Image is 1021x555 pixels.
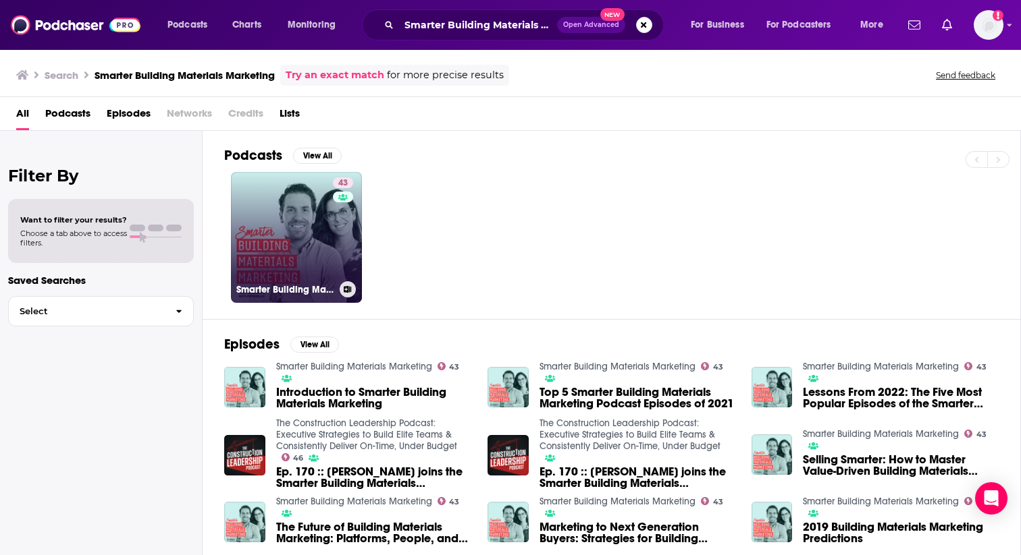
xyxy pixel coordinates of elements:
[280,103,300,130] a: Lists
[488,502,529,543] img: Marketing to Next Generation Buyers: Strategies for Building Materials Brands
[974,10,1003,40] span: Logged in as ryanmason4
[701,362,723,370] a: 43
[540,521,735,544] a: Marketing to Next Generation Buyers: Strategies for Building Materials Brands
[803,454,999,477] span: Selling Smarter: How to Master Value-Driven Building Materials Sales
[803,496,959,507] a: Smarter Building Materials Marketing
[290,337,339,353] button: View All
[9,307,165,316] span: Select
[288,16,336,34] span: Monitoring
[563,22,619,28] span: Open Advanced
[338,177,348,190] span: 43
[232,16,261,34] span: Charts
[540,496,696,507] a: Smarter Building Materials Marketing
[278,14,353,36] button: open menu
[937,13,958,36] a: Show notifications dropdown
[20,215,127,225] span: Want to filter your results?
[224,147,282,164] h2: Podcasts
[752,367,793,408] img: Lessons From 2022: The Five Most Popular Episodes of the Smarter Building Materials Marketing Pod...
[282,453,304,461] a: 46
[903,13,926,36] a: Show notifications dropdown
[557,17,625,33] button: Open AdvancedNew
[713,364,723,370] span: 43
[276,466,472,489] span: Ep. 170 :: [PERSON_NAME] joins the Smarter Building Materials Marketing Podcast with [PERSON_NAME...
[11,12,140,38] a: Podchaser - Follow, Share and Rate Podcasts
[540,386,735,409] a: Top 5 Smarter Building Materials Marketing Podcast Episodes of 2021
[276,417,457,452] a: The Construction Leadership Podcast: Executive Strategies to Build Elite Teams & Consistently Del...
[964,362,987,370] a: 43
[752,434,793,475] img: Selling Smarter: How to Master Value-Driven Building Materials Sales
[803,386,999,409] a: Lessons From 2022: The Five Most Popular Episodes of the Smarter Building Materials Marketing Pod...
[236,284,334,295] h3: Smarter Building Materials Marketing
[224,502,265,543] img: The Future of Building Materials Marketing: Platforms, People, and Possibilities
[964,497,987,505] a: 43
[681,14,761,36] button: open menu
[488,367,529,408] a: Top 5 Smarter Building Materials Marketing Podcast Episodes of 2021
[107,103,151,130] a: Episodes
[224,14,269,36] a: Charts
[167,103,212,130] span: Networks
[20,229,127,247] span: Choose a tab above to access filters.
[488,435,529,476] img: Ep. 170 :: Bradley joins the Smarter Building Materials Marketing Podcast with Zach Williams and ...
[45,103,90,130] a: Podcasts
[228,103,263,130] span: Credits
[803,361,959,372] a: Smarter Building Materials Marketing
[758,14,851,36] button: open menu
[438,362,460,370] a: 43
[224,336,339,353] a: EpisodesView All
[8,274,194,287] p: Saved Searches
[276,496,432,507] a: Smarter Building Materials Marketing
[276,466,472,489] a: Ep. 170 :: Bradley joins the Smarter Building Materials Marketing Podcast with Zach Williams and ...
[95,69,275,82] h3: Smarter Building Materials Marketing
[993,10,1003,21] svg: Add a profile image
[438,497,460,505] a: 43
[691,16,744,34] span: For Business
[293,148,342,164] button: View All
[276,386,472,409] a: Introduction to Smarter Building Materials Marketing
[803,521,999,544] a: 2019 Building Materials Marketing Predictions
[286,67,384,83] a: Try an exact match
[713,499,723,505] span: 43
[16,103,29,130] a: All
[752,502,793,543] img: 2019 Building Materials Marketing Predictions
[449,364,459,370] span: 43
[701,497,723,505] a: 43
[766,16,831,34] span: For Podcasters
[8,166,194,185] h2: Filter By
[231,172,362,303] a: 43Smarter Building Materials Marketing
[8,296,194,326] button: Select
[600,8,625,21] span: New
[293,455,303,461] span: 46
[540,361,696,372] a: Smarter Building Materials Marketing
[45,69,78,82] h3: Search
[449,499,459,505] span: 43
[158,14,225,36] button: open menu
[860,16,883,34] span: More
[540,466,735,489] span: Ep. 170 :: [PERSON_NAME] joins the Smarter Building Materials Marketing Podcast with [PERSON_NAME...
[224,367,265,408] img: Introduction to Smarter Building Materials Marketing
[276,361,432,372] a: Smarter Building Materials Marketing
[976,364,987,370] span: 43
[333,177,353,188] a: 43
[224,435,265,476] img: Ep. 170 :: Bradley joins the Smarter Building Materials Marketing Podcast with Zach Williams and ...
[974,10,1003,40] img: User Profile
[276,521,472,544] span: The Future of Building Materials Marketing: Platforms, People, and Possibilities
[976,432,987,438] span: 43
[932,69,999,81] button: Send feedback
